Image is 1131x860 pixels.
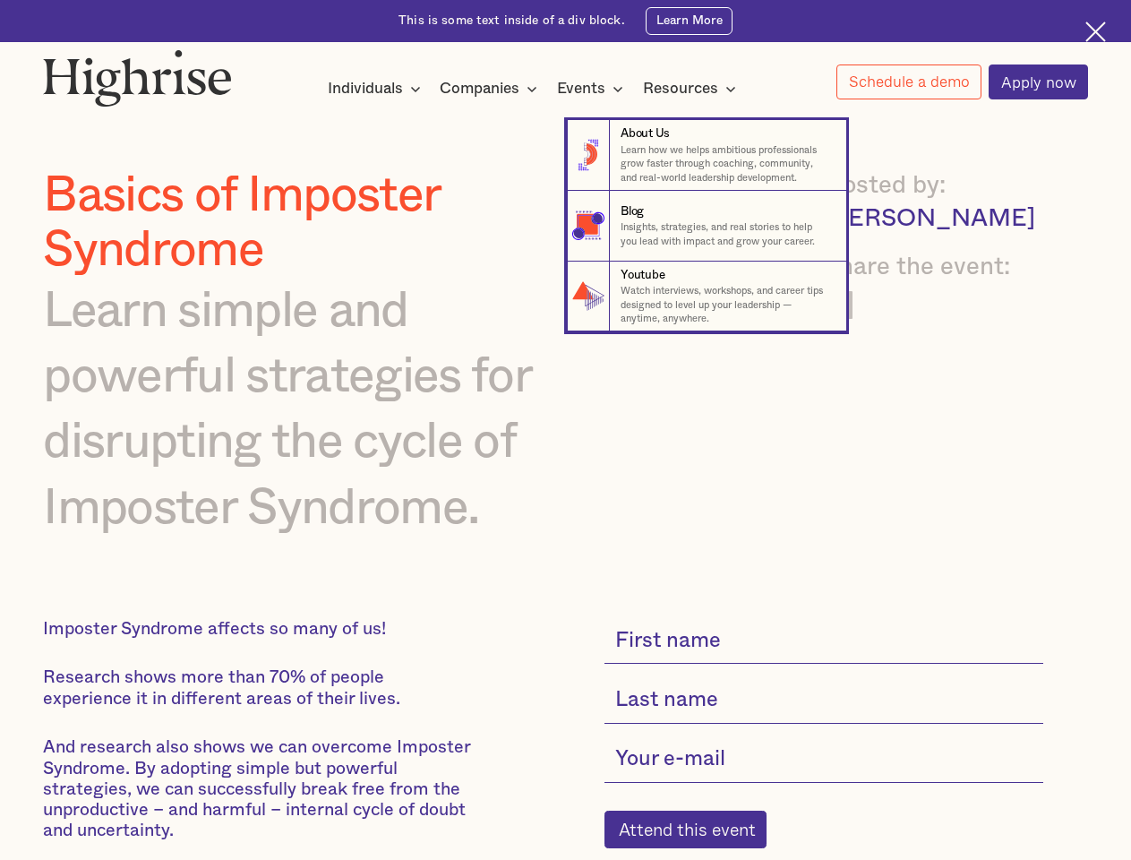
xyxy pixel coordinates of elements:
input: First name [604,619,1044,665]
div: Blog [621,203,644,220]
div: Companies [440,78,543,99]
p: Research shows more than 70% of people experience it in different areas of their lives. [43,667,477,709]
p: And research also shows we can overcome Imposter Syndrome. By adopting simple but powerful strate... [43,737,477,841]
input: Attend this event [604,811,767,848]
a: Schedule a demo [836,64,981,99]
input: Last name [604,678,1044,724]
a: Learn More [646,7,732,35]
div: Individuals [328,78,403,99]
form: current-single-event-subscribe-form [604,619,1044,848]
div: Youtube [621,267,664,284]
p: Watch interviews, workshops, and career tips designed to level up your leadership — anytime, anyw... [621,284,832,325]
img: Cross icon [1085,21,1106,42]
a: About UsLearn how we helps ambitious professionals grow faster through coaching, community, and r... [567,120,846,191]
div: Resources [643,78,718,99]
div: Learn simple and powerful strategies for disrupting the cycle of Imposter Syndrome. [43,279,558,542]
div: About Us [621,125,670,142]
div: This is some text inside of a div block. [398,13,625,30]
img: Highrise logo [43,49,232,107]
a: BlogInsights, strategies, and real stories to help you lead with impact and grow your career. [567,191,846,262]
p: Learn how we helps ambitious professionals grow faster through coaching, community, and real-worl... [621,143,832,185]
div: Events [557,78,629,99]
div: Events [557,78,605,99]
div: Companies [440,78,519,99]
a: Apply now [989,64,1088,99]
nav: Resources [28,91,1102,331]
div: Resources [643,78,741,99]
div: Individuals [328,78,426,99]
p: Insights, strategies, and real stories to help you lead with impact and grow your career. [621,220,832,248]
p: Imposter Syndrome affects so many of us! [43,619,477,640]
a: YoutubeWatch interviews, workshops, and career tips designed to level up your leadership — anytim... [567,262,846,332]
input: Your e-mail [604,737,1044,783]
